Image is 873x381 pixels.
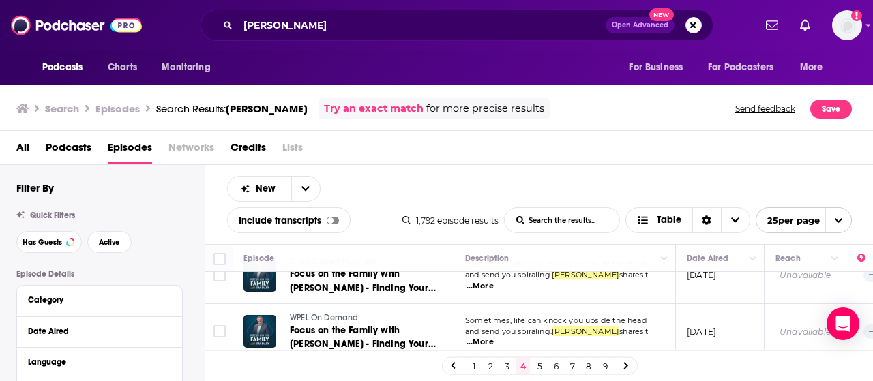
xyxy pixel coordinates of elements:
[99,55,145,80] a: Charts
[810,100,852,119] button: Save
[28,357,162,367] div: Language
[226,102,308,115] span: [PERSON_NAME]
[760,14,784,37] a: Show notifications dropdown
[465,316,647,325] span: Sometimes, life can knock you upside the head
[699,55,793,80] button: open menu
[87,231,132,253] button: Active
[687,250,728,266] div: Date Aired
[619,55,700,80] button: open menu
[832,10,862,40] button: Show profile menu
[402,215,499,226] div: 1,792 episode results
[290,324,452,351] a: Focus on the Family with [PERSON_NAME] - Finding Your Footing in the Chaos of Life (Part 1 of 2)
[619,326,648,336] span: shares t
[33,55,100,80] button: open menu
[656,251,672,267] button: Column Actions
[30,211,75,220] span: Quick Filters
[213,325,226,337] span: Toggle select row
[162,58,210,77] span: Monitoring
[28,353,171,370] button: Language
[28,295,162,305] div: Category
[28,322,171,339] button: Date Aired
[16,136,29,164] a: All
[800,58,823,77] span: More
[290,267,452,294] a: Focus on the Family with [PERSON_NAME] - Finding Your Footing in the Chaos of Life (Part 1 of 2)
[16,269,183,279] p: Episode Details
[290,313,358,322] span: WPEL On Demand
[625,207,750,233] button: Choose View
[46,136,91,164] a: Podcasts
[552,326,619,336] span: [PERSON_NAME]
[465,250,509,266] div: Description
[484,358,497,374] a: 2
[108,136,152,164] a: Episodes
[851,10,862,21] svg: Add a profile image
[549,358,563,374] a: 6
[42,58,83,77] span: Podcasts
[168,136,214,164] span: Networks
[832,10,862,40] img: User Profile
[692,208,721,232] div: Sort Direction
[612,22,668,29] span: Open Advanced
[465,326,552,336] span: and send you spiraling.
[827,251,843,267] button: Column Actions
[228,184,291,194] button: open menu
[290,312,452,324] a: WPEL On Demand
[827,307,859,340] div: Open Intercom Messenger
[426,101,544,117] span: for more precise results
[324,101,424,117] a: Try an exact match
[282,136,303,164] span: Lists
[23,239,62,246] span: Has Guests
[156,102,308,115] div: Search Results:
[16,181,54,194] h2: Filter By
[256,184,280,194] span: New
[28,291,171,308] button: Category
[465,270,552,279] span: and send you spiraling.
[213,269,226,281] span: Toggle select row
[467,358,481,374] a: 1
[533,358,546,374] a: 5
[99,239,120,246] span: Active
[775,250,801,266] div: Reach
[291,177,320,201] button: open menu
[832,10,862,40] span: Logged in as sVanCleve
[467,281,494,292] span: ...More
[756,210,820,231] span: 25 per page
[565,358,579,374] a: 7
[290,324,445,377] span: Focus on the Family with [PERSON_NAME] - Finding Your Footing in the Chaos of Life (Part 1 of 2)
[745,251,761,267] button: Column Actions
[467,337,494,348] span: ...More
[708,58,773,77] span: For Podcasters
[16,231,82,253] button: Has Guests
[687,269,716,281] p: [DATE]
[227,207,351,233] div: Include transcripts
[108,58,137,77] span: Charts
[790,55,840,80] button: open menu
[243,250,274,266] div: Episode
[11,12,142,38] img: Podchaser - Follow, Share and Rate Podcasts
[582,358,595,374] a: 8
[231,136,266,164] a: Credits
[227,176,321,202] h2: Choose List sort
[238,14,606,36] input: Search podcasts, credits, & more...
[500,358,514,374] a: 3
[795,14,816,37] a: Show notifications dropdown
[687,326,716,337] p: [DATE]
[516,358,530,374] a: 4
[606,17,675,33] button: Open AdvancedNew
[152,55,228,80] button: open menu
[156,102,308,115] a: Search Results:[PERSON_NAME]
[598,358,612,374] a: 9
[619,270,648,279] span: shares t
[201,10,713,41] div: Search podcasts, credits, & more...
[629,58,683,77] span: For Business
[552,270,619,279] span: [PERSON_NAME]
[756,207,852,233] button: open menu
[731,98,799,119] button: Send feedback
[780,326,831,337] div: Unavailable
